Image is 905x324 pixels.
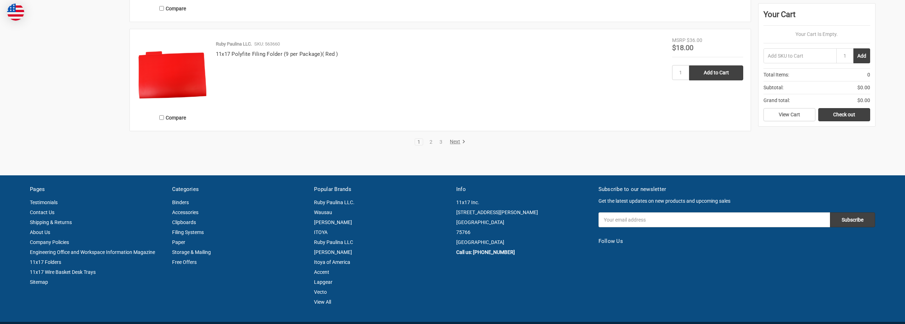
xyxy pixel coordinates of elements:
div: MSRP [672,37,686,44]
h5: Pages [30,185,165,193]
a: Call us: [PHONE_NUMBER] [456,249,515,255]
a: Shipping & Returns [30,219,72,225]
h5: Follow Us [598,237,875,245]
h5: Popular Brands [314,185,449,193]
a: Sitemap [30,279,48,285]
label: Compare [137,112,208,123]
h5: Info [456,185,591,193]
a: 11x17 Wire Basket Desk Trays [30,269,96,275]
a: Accessories [172,209,198,215]
input: Add SKU to Cart [763,48,836,63]
a: Next [447,139,465,145]
p: Your Cart Is Empty. [763,31,870,38]
input: Your email address [598,212,830,227]
button: Add [853,48,870,63]
a: Ruby Paulina LLC [314,239,353,245]
h5: Categories [172,185,307,193]
input: Subscribe [830,212,875,227]
a: 2 [427,139,435,144]
a: Wausau [314,209,332,215]
a: [PERSON_NAME] [314,249,352,255]
a: Ruby Paulina LLC. [314,200,355,205]
a: Free Offers [172,259,197,265]
a: Binders [172,200,189,205]
a: Lapgear [314,279,332,285]
a: Clipboards [172,219,196,225]
iframe: Google Customer Reviews [846,305,905,324]
span: $0.00 [857,84,870,91]
img: duty and tax information for United States [7,4,24,21]
a: 11x17 Folders [30,259,61,265]
p: Get the latest updates on new products and upcoming sales [598,197,875,205]
p: SKU: 563660 [254,41,280,48]
input: Compare [159,6,164,11]
a: Itoya of America [314,259,350,265]
span: $18.00 [672,43,693,52]
a: Accent [314,269,329,275]
a: 1 [415,139,423,144]
a: Filing Systems [172,229,204,235]
a: ITOYA [314,229,328,235]
img: 11x17 Polyfite Filing Folder (9 per Package)( Red ) [137,37,208,108]
span: $0.00 [857,97,870,104]
h5: Subscribe to our newsletter [598,185,875,193]
p: Ruby Paulina LLC. [216,41,252,48]
a: View All [314,299,331,305]
span: Subtotal: [763,84,783,91]
a: 3 [437,139,445,144]
a: [PERSON_NAME] [314,219,352,225]
a: Check out [818,108,870,122]
a: About Us [30,229,50,235]
input: Add to Cart [689,65,743,80]
a: Paper [172,239,185,245]
span: 0 [867,71,870,79]
a: Engineering Office and Workspace Information Magazine [30,249,155,255]
a: 11x17 Polyfite Filing Folder (9 per Package)( Red ) [216,51,338,57]
a: Storage & Mailing [172,249,211,255]
div: Your Cart [763,9,870,26]
a: Company Policies [30,239,69,245]
span: Total Items: [763,71,789,79]
input: Compare [159,115,164,120]
label: Compare [137,2,208,14]
span: $36.00 [687,37,702,43]
span: Grand total: [763,97,790,104]
a: Testimonials [30,200,58,205]
a: View Cart [763,108,815,122]
address: 11x17 Inc. [STREET_ADDRESS][PERSON_NAME] [GEOGRAPHIC_DATA] 75766 [GEOGRAPHIC_DATA] [456,197,591,247]
a: Vecto [314,289,327,295]
a: Contact Us [30,209,54,215]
